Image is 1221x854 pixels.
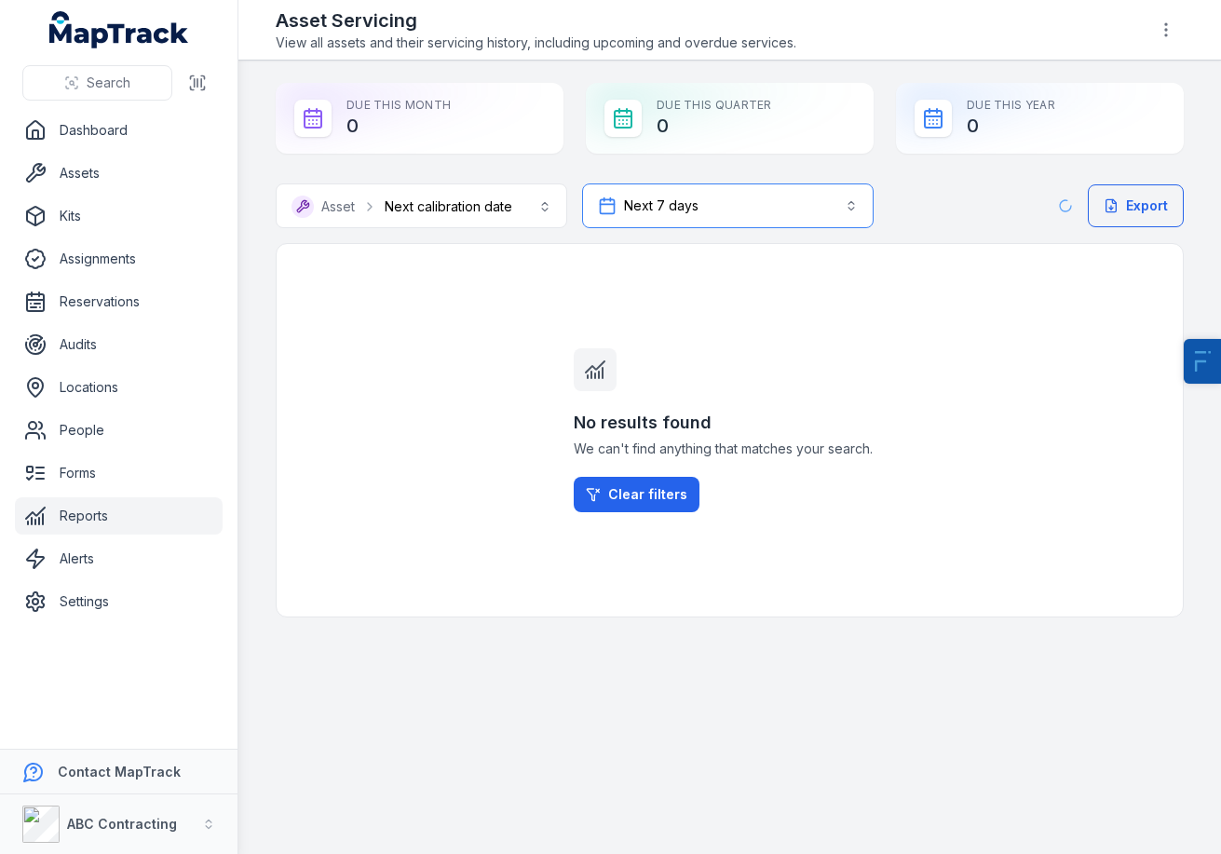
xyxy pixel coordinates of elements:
[15,454,223,492] a: Forms
[15,112,223,149] a: Dashboard
[15,497,223,535] a: Reports
[15,240,223,278] a: Assignments
[1088,184,1184,227] button: Export
[574,477,699,512] a: Clear filters
[87,74,130,92] span: Search
[276,183,567,228] button: AssetNext calibration date
[15,326,223,363] a: Audits
[15,197,223,235] a: Kits
[49,11,189,48] a: MapTrack
[15,540,223,577] a: Alerts
[15,283,223,320] a: Reservations
[15,369,223,406] a: Locations
[58,764,181,779] strong: Contact MapTrack
[276,34,796,52] span: View all assets and their servicing history, including upcoming and overdue services.
[276,7,796,34] h2: Asset Servicing
[574,440,887,458] span: We can't find anything that matches your search.
[574,410,887,436] h3: No results found
[15,583,223,620] a: Settings
[15,155,223,192] a: Assets
[22,65,172,101] button: Search
[15,412,223,449] a: People
[67,816,177,832] strong: ABC Contracting
[582,183,874,228] button: Next 7 days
